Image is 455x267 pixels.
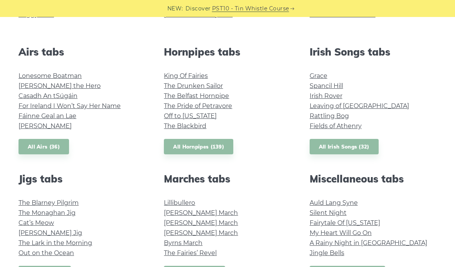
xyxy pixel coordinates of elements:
[164,139,233,155] a: All Hornpipes (139)
[19,239,92,247] a: The Lark in the Morning
[19,72,82,79] a: Lonesome Boatman
[164,229,238,237] a: [PERSON_NAME] March
[310,82,343,90] a: Spancil Hill
[310,72,327,79] a: Grace
[310,229,372,237] a: My Heart Will Go On
[167,4,183,13] span: NEW:
[310,92,342,100] a: Irish Rover
[310,209,347,216] a: Silent Night
[19,112,76,120] a: Fáinne Geal an Lae
[310,122,362,130] a: Fields of Athenry
[19,219,54,226] a: Cat’s Meow
[310,199,358,206] a: Auld Lang Syne
[164,249,217,257] a: The Fairies’ Revel
[164,199,195,206] a: Lillibullero
[19,199,79,206] a: The Blarney Pilgrim
[19,92,78,100] a: Casadh An tSúgáin
[310,102,409,110] a: Leaving of [GEOGRAPHIC_DATA]
[310,173,436,185] h2: Miscellaneous tabs
[19,82,101,90] a: [PERSON_NAME] the Hero
[164,11,233,18] a: [PERSON_NAME] Reel
[310,112,349,120] a: Rattling Bog
[164,72,208,79] a: King Of Fairies
[19,249,74,257] a: Out on the Ocean
[19,173,145,185] h2: Jigs tabs
[164,82,223,90] a: The Drunken Sailor
[164,122,206,130] a: The Blackbird
[19,122,72,130] a: [PERSON_NAME]
[310,239,427,247] a: A Rainy Night in [GEOGRAPHIC_DATA]
[164,173,291,185] h2: Marches tabs
[185,4,211,13] span: Discover
[19,102,121,110] a: For Ireland I Won’t Say Her Name
[19,11,54,18] a: Foggy Dew
[310,219,380,226] a: Fairytale Of [US_STATE]
[19,46,145,58] h2: Airs tabs
[164,209,238,216] a: [PERSON_NAME] March
[164,102,232,110] a: The Pride of Petravore
[19,209,76,216] a: The Monaghan Jig
[164,239,202,247] a: Byrns March
[164,46,291,58] h2: Hornpipes tabs
[164,219,238,226] a: [PERSON_NAME] March
[164,112,217,120] a: Off to [US_STATE]
[310,11,376,18] a: Tabhair dom do lámh
[164,92,229,100] a: The Belfast Hornpipe
[310,249,344,257] a: Jingle Bells
[19,139,69,155] a: All Airs (36)
[310,139,379,155] a: All Irish Songs (32)
[19,229,82,237] a: [PERSON_NAME] Jig
[310,46,436,58] h2: Irish Songs tabs
[212,4,289,13] a: PST10 - Tin Whistle Course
